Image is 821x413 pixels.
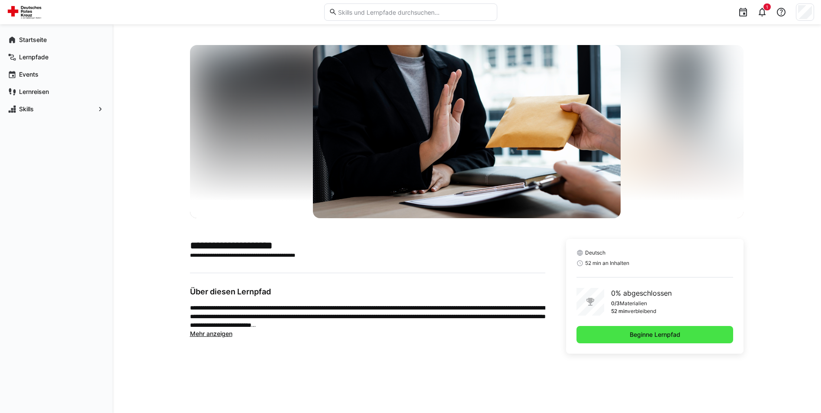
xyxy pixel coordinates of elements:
[190,330,232,337] span: Mehr anzeigen
[585,260,629,267] span: 52 min an Inhalten
[576,326,734,343] button: Beginne Lernpfad
[628,330,682,339] span: Beginne Lernpfad
[337,8,492,16] input: Skills und Lernpfade durchsuchen…
[611,288,672,298] p: 0% abgeschlossen
[611,300,620,307] p: 0/3
[611,308,628,315] p: 52 min
[190,287,545,297] h3: Über diesen Lernpfad
[628,308,656,315] p: verbleibend
[620,300,647,307] p: Materialien
[585,249,605,256] span: Deutsch
[766,4,768,10] span: 1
